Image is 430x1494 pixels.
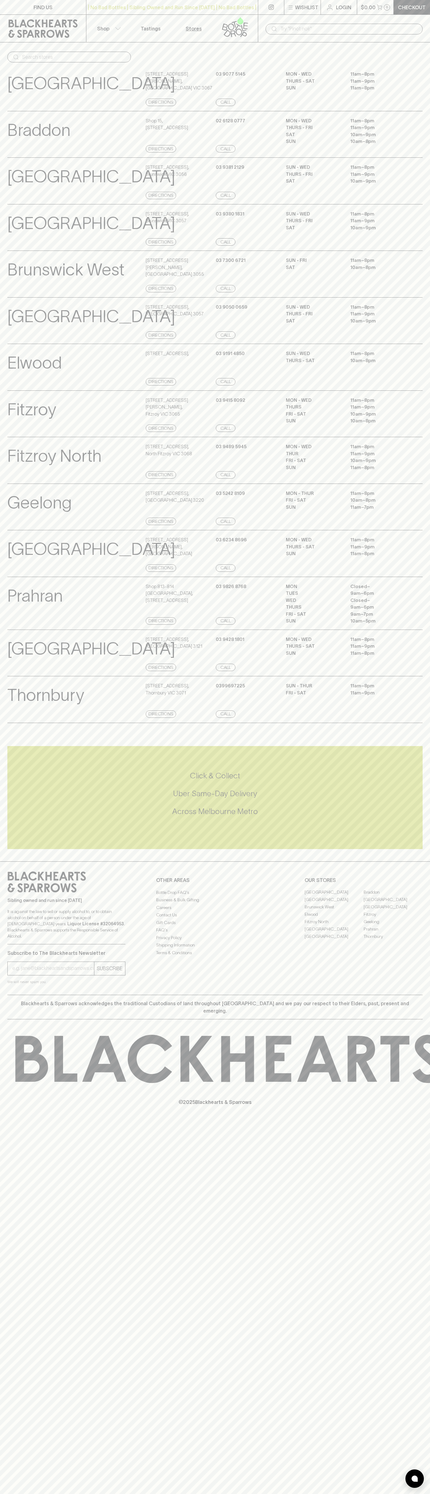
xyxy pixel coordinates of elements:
[146,564,176,572] a: Directions
[146,285,176,292] a: Directions
[216,583,246,590] p: 03 9826 8768
[216,304,247,311] p: 03 9050 0659
[156,927,274,934] a: FAQ's
[7,443,101,469] p: Fitzroy North
[350,131,406,138] p: 10am – 9pm
[305,903,364,911] a: Brunswick West
[350,257,406,264] p: 11am – 8pm
[156,896,274,904] a: Business & Bulk Gifting
[286,78,341,85] p: THURS - SAT
[172,15,215,42] a: Stores
[146,425,176,432] a: Directions
[286,404,341,411] p: THURS
[286,450,341,457] p: THUR
[216,257,246,264] p: 03 7300 6721
[305,918,364,926] a: Fitzroy North
[7,304,175,329] p: [GEOGRAPHIC_DATA]
[146,117,188,131] p: Shop 15 , [STREET_ADDRESS]
[146,99,176,106] a: Directions
[350,457,406,464] p: 10am – 9pm
[286,464,341,471] p: SUN
[216,238,235,246] a: Call
[350,690,406,697] p: 11am – 9pm
[350,164,406,171] p: 11am – 8pm
[146,331,176,339] a: Directions
[280,24,418,34] input: Try "Pinot noir"
[350,211,406,218] p: 11am – 8pm
[350,618,406,625] p: 10am – 5pm
[350,550,406,557] p: 11am – 8pm
[350,85,406,92] p: 11am – 8pm
[350,117,406,124] p: 11am – 8pm
[286,543,341,551] p: THURS - SAT
[156,919,274,926] a: Gift Cards
[146,536,214,557] p: [STREET_ADDRESS][PERSON_NAME] , [GEOGRAPHIC_DATA]
[350,417,406,425] p: 10am – 8pm
[146,397,214,418] p: [STREET_ADDRESS][PERSON_NAME] , Fitzroy VIC 3065
[186,25,202,32] p: Stores
[216,211,244,218] p: 03 9380 1831
[216,164,244,171] p: 03 9381 2129
[22,52,126,62] input: Search stores
[286,690,341,697] p: Fri - Sat
[350,504,406,511] p: 11am – 7pm
[146,350,189,357] p: [STREET_ADDRESS] ,
[146,211,189,224] p: [STREET_ADDRESS] , Brunswick VIC 3057
[364,933,423,940] a: Thornbury
[146,145,176,152] a: Directions
[286,178,341,185] p: SAT
[350,78,406,85] p: 11am – 9pm
[216,617,235,625] a: Call
[7,908,125,939] p: It is against the law to sell or supply alcohol to, or to obtain alcohol on behalf of a person un...
[350,536,406,543] p: 11am – 8pm
[146,192,176,199] a: Directions
[286,636,341,643] p: MON - WED
[286,643,341,650] p: THURS - SAT
[350,138,406,145] p: 10am – 8pm
[156,934,274,941] a: Privacy Policy
[350,224,406,231] p: 10am – 9pm
[156,904,274,911] a: Careers
[146,636,202,650] p: [STREET_ADDRESS] , [GEOGRAPHIC_DATA] 3121
[286,217,341,224] p: THURS - FRI
[350,264,406,271] p: 10am – 8pm
[350,497,406,504] p: 10am – 8pm
[67,921,124,926] strong: Liquor License #32064953
[146,471,176,479] a: Directions
[7,490,72,516] p: Geelong
[146,518,176,525] a: Directions
[286,457,341,464] p: FRI - SAT
[350,604,406,611] p: 9am – 6pm
[146,71,214,92] p: [STREET_ADDRESS][PERSON_NAME] , [GEOGRAPHIC_DATA] VIC 3067
[350,304,406,311] p: 11am – 8pm
[7,117,70,143] p: Braddon
[146,257,214,278] p: [STREET_ADDRESS][PERSON_NAME] , [GEOGRAPHIC_DATA] 3055
[216,350,245,357] p: 03 9191 4850
[305,926,364,933] a: [GEOGRAPHIC_DATA]
[350,611,406,618] p: 9am – 7pm
[286,124,341,131] p: THURS - FRI
[216,192,235,199] a: Call
[350,443,406,450] p: 11am – 8pm
[350,543,406,551] p: 11am – 9pm
[350,397,406,404] p: 11am – 8pm
[286,536,341,543] p: MON - WED
[216,443,247,450] p: 03 9489 5945
[7,771,423,781] h5: Click & Collect
[286,611,341,618] p: FRI - SAT
[286,504,341,511] p: SUN
[7,682,84,708] p: Thornbury
[350,450,406,457] p: 11am – 9pm
[216,664,235,671] a: Call
[146,664,176,671] a: Directions
[350,171,406,178] p: 11am – 9pm
[216,536,247,543] p: 03 6234 8696
[286,550,341,557] p: SUN
[286,71,341,78] p: MON - WED
[350,490,406,497] p: 11am – 8pm
[295,4,318,11] p: Wishlist
[7,536,175,562] p: [GEOGRAPHIC_DATA]
[7,806,423,816] h5: Across Melbourne Metro
[216,71,245,78] p: 03 9077 5145
[216,636,244,643] p: 03 9428 1801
